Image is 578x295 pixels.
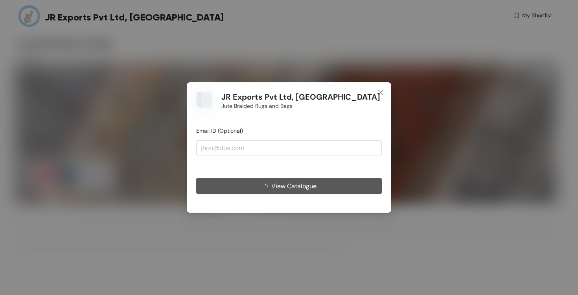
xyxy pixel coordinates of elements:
[196,140,382,156] input: jhon@doe.com
[370,82,391,104] button: Close
[196,178,382,194] button: View Catalogue
[221,92,380,102] h1: JR Exports Pvt Ltd, [GEOGRAPHIC_DATA]
[221,102,293,110] span: Jute Braided Rugs and Bags
[196,92,212,108] img: Buyer Portal
[196,127,243,134] span: Email ID (Optional)
[377,89,384,96] span: close
[271,181,317,191] span: View Catalogue
[262,184,271,190] span: loading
